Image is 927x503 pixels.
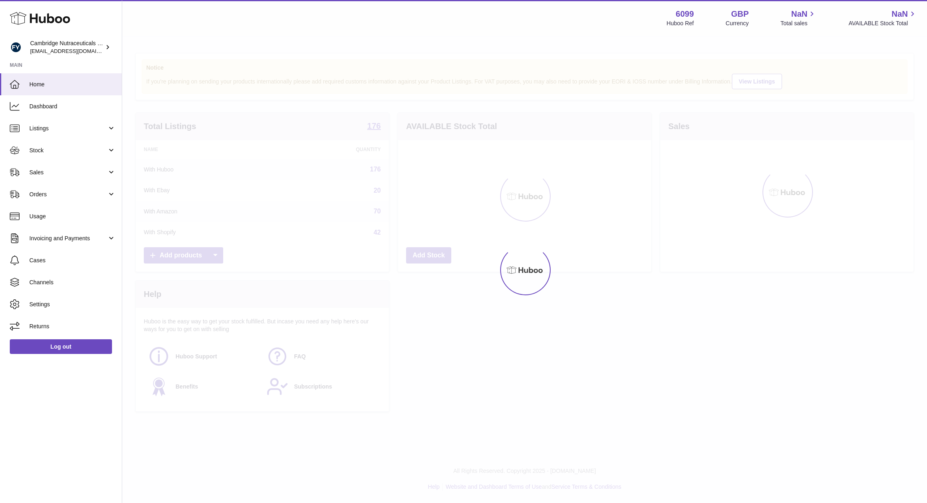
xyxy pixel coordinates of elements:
span: Orders [29,191,107,198]
span: Stock [29,147,107,154]
span: Channels [29,279,116,286]
strong: 6099 [676,9,694,20]
div: Cambridge Nutraceuticals Ltd [30,40,103,55]
span: Dashboard [29,103,116,110]
a: NaN AVAILABLE Stock Total [848,9,917,27]
span: Returns [29,323,116,330]
span: NaN [892,9,908,20]
strong: GBP [731,9,749,20]
span: Sales [29,169,107,176]
div: Huboo Ref [667,20,694,27]
img: huboo@camnutra.com [10,41,22,53]
span: NaN [791,9,807,20]
span: Listings [29,125,107,132]
span: Invoicing and Payments [29,235,107,242]
a: NaN Total sales [780,9,817,27]
a: Log out [10,339,112,354]
span: Usage [29,213,116,220]
span: Home [29,81,116,88]
div: Currency [726,20,749,27]
span: Cases [29,257,116,264]
span: Settings [29,301,116,308]
span: Total sales [780,20,817,27]
span: [EMAIL_ADDRESS][DOMAIN_NAME] [30,48,120,54]
span: AVAILABLE Stock Total [848,20,917,27]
